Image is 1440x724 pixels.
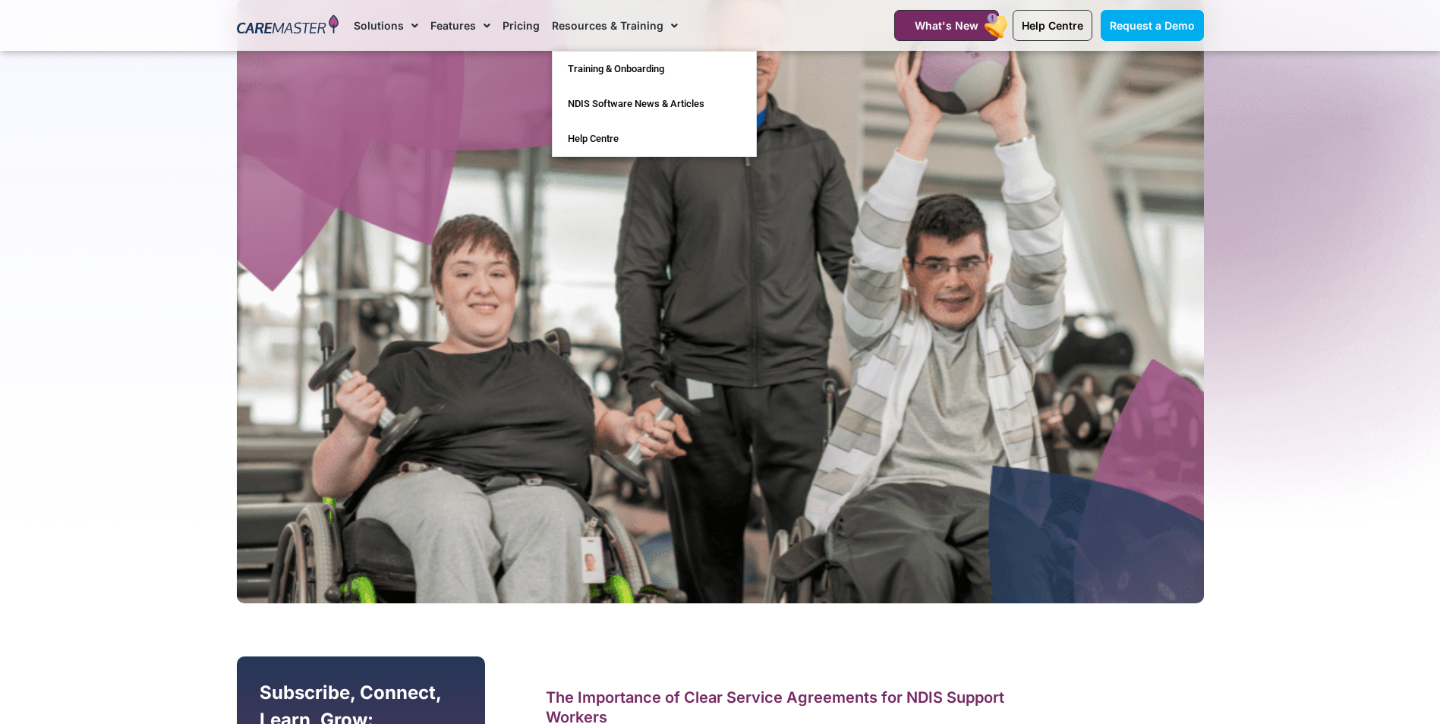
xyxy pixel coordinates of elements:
span: Request a Demo [1110,19,1195,32]
span: Help Centre [1022,19,1083,32]
a: Help Centre [553,121,756,156]
a: What's New [894,10,999,41]
a: Help Centre [1013,10,1092,41]
a: Request a Demo [1101,10,1204,41]
ul: Resources & Training [552,51,757,157]
a: Training & Onboarding [553,52,756,87]
img: CareMaster Logo [237,14,339,37]
a: NDIS Software News & Articles [553,87,756,121]
span: What's New [915,19,978,32]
